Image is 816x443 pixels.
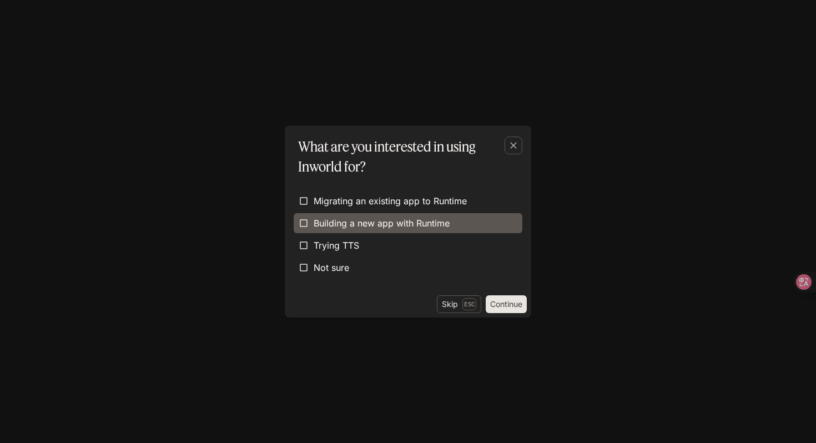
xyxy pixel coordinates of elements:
[314,217,450,230] span: Building a new app with Runtime
[462,298,476,310] p: Esc
[314,239,359,252] span: Trying TTS
[298,137,513,177] p: What are you interested in using Inworld for?
[314,194,467,208] span: Migrating an existing app to Runtime
[486,295,527,313] button: Continue
[437,295,481,313] button: SkipEsc
[314,261,349,274] span: Not sure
